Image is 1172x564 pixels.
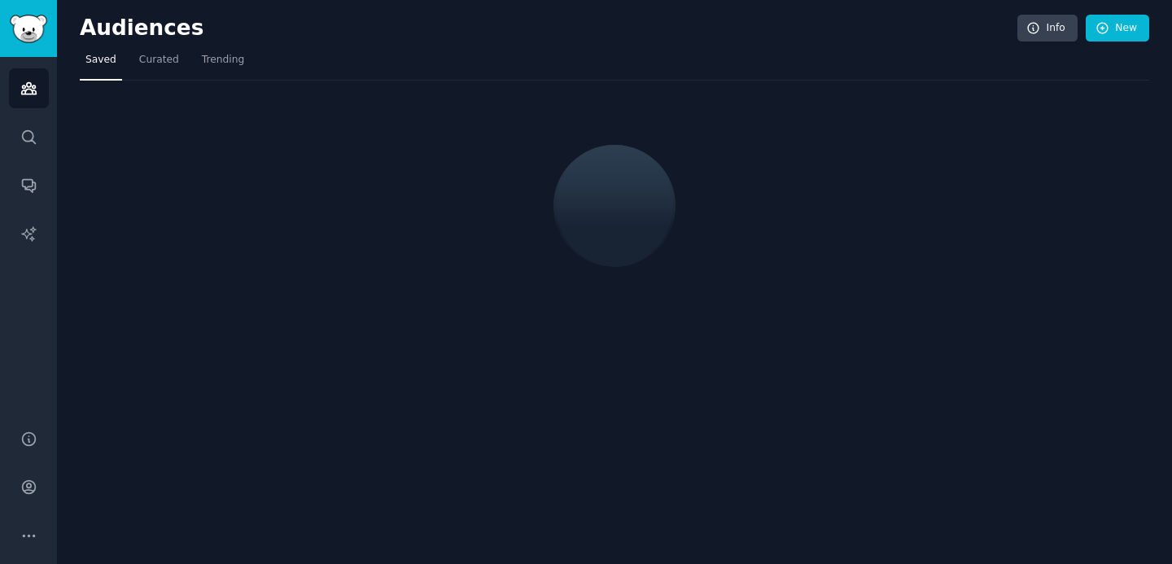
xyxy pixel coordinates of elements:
[202,53,244,68] span: Trending
[80,47,122,81] a: Saved
[80,15,1017,42] h2: Audiences
[85,53,116,68] span: Saved
[196,47,250,81] a: Trending
[10,15,47,43] img: GummySearch logo
[133,47,185,81] a: Curated
[139,53,179,68] span: Curated
[1086,15,1149,42] a: New
[1017,15,1078,42] a: Info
